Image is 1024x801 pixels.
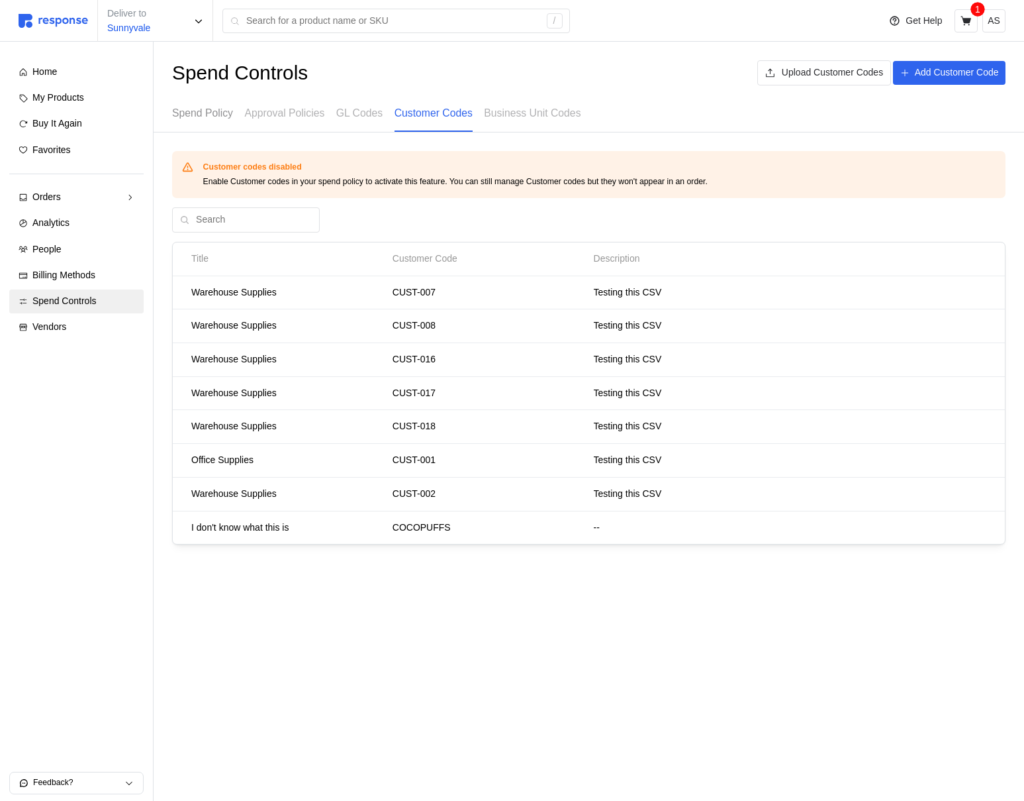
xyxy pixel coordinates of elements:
p: Warehouse Supplies [191,286,277,300]
p: Testing this CSV [594,386,886,401]
h1: Spend Controls [172,60,308,86]
p: Description [594,252,640,266]
a: My Products [9,86,144,110]
p: Warehouse Supplies [191,319,277,333]
p: Business Unit Codes [484,105,581,121]
span: Buy It Again [32,118,82,129]
p: Sunnyvale [107,21,150,36]
p: Warehouse Supplies [191,386,277,401]
a: People [9,238,144,262]
span: Vendors [32,321,66,332]
p: CUST-016 [393,352,584,367]
p: Deliver to [107,7,150,21]
div: / [547,13,563,29]
div: Enable Customer codes in your spend policy to activate this feature. You can still manage Custome... [203,176,996,188]
p: Testing this CSV [594,419,886,434]
p: Approval Policies [244,105,324,121]
span: Analytics [32,217,70,228]
p: CUST-007 [393,286,584,300]
p: Office Supplies [191,453,254,468]
button: Upload Customer Codes [757,60,891,85]
div: Orders [32,190,120,205]
p: CUST-017 [393,386,584,401]
p: CUST-001 [393,453,584,468]
p: -- [594,521,886,535]
span: People [32,244,62,254]
button: Get Help [881,9,950,34]
span: Favorites [32,144,71,155]
p: CUST-002 [393,487,584,502]
p: AS [988,14,1000,28]
input: Search [196,208,312,232]
p: Testing this CSV [594,286,886,300]
a: Billing Methods [9,264,144,288]
p: Testing this CSV [594,487,886,502]
p: Testing this CSV [594,352,886,367]
a: Home [9,60,144,84]
span: Spend Controls [32,295,97,306]
p: Warehouse Supplies [191,419,277,434]
a: Vendors [9,315,144,339]
p: Customer Code [393,252,457,266]
img: svg%3e [19,14,88,28]
p: Add Customer Code [915,66,999,80]
p: CUST-008 [393,319,584,333]
a: Spend Controls [9,290,144,313]
p: Customer Codes [395,105,473,121]
a: Favorites [9,138,144,162]
button: Feedback? [10,773,143,794]
p: Spend Policy [172,105,233,121]
p: Title [191,252,209,266]
p: GL Codes [336,105,383,121]
p: Warehouse Supplies [191,352,277,367]
button: Add Customer Code [893,61,1005,85]
a: Analytics [9,211,144,235]
p: Get Help [906,14,942,28]
p: CUST-018 [393,419,584,434]
span: Billing Methods [32,270,95,280]
p: Testing this CSV [594,319,886,333]
p: I don't know what this is [191,521,289,535]
p: Warehouse Supplies [191,487,277,502]
p: Feedback? [33,777,124,789]
span: Home [32,66,57,77]
button: AS [982,9,1005,32]
a: Orders [9,186,144,209]
input: Search for a product name or SKU [246,9,539,33]
a: Buy It Again [9,112,144,136]
p: COCOPUFFS [393,521,584,535]
p: Testing this CSV [594,453,886,468]
span: My Products [32,92,84,103]
p: Upload Customer Codes [782,66,883,80]
p: 1 [975,2,980,17]
span: Customer codes disabled [203,161,302,174]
